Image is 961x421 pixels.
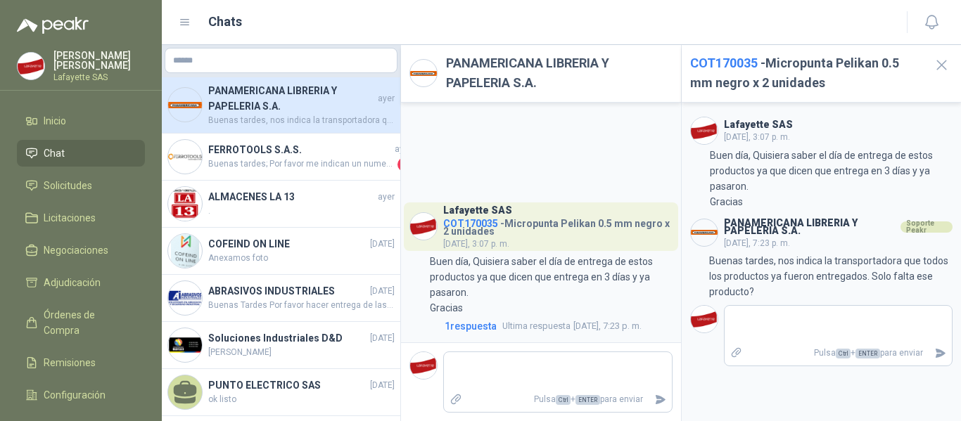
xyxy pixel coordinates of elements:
label: Adjuntar archivos [725,341,749,365]
h2: PANAMERICANA LIBRERIA Y PAPELERIA S.A. [446,53,673,93]
p: Buen día, Quisiera saber el día de entrega de estos productos ya que dicen que entrega en 3 días ... [710,148,953,209]
a: Chat [17,140,145,167]
span: 1 respuesta [445,318,497,334]
h4: ALMACENES LA 13 [208,189,375,205]
a: Adjudicación [17,269,145,296]
a: PUNTO ELECTRICO SAS[DATE]ok listo [162,369,400,416]
span: Ultima respuesta [502,319,571,333]
span: ayer [378,190,395,204]
a: Órdenes de Compra [17,302,145,344]
a: Remisiones [17,349,145,376]
a: Company LogoABRASIVOS INDUSTRIALES[DATE]Buenas Tardes Por favor hacer entrega de las 9 unidades [162,275,400,322]
span: [DATE], 7:23 p. m. [502,319,642,333]
h3: PANAMERICANA LIBRERIA Y PAPELERIA S.A. [724,219,898,235]
h4: COFEIND ON LINE [208,236,367,252]
a: Company LogoALMACENES LA 13ayer. [162,181,400,228]
h3: Lafayette SAS [724,121,793,129]
h2: - Micropunta Pelikan 0.5 mm negro x 2 unidades [690,53,922,93]
h4: FERROTOOLS S.A.S. [208,142,392,157]
span: Chat [44,145,65,161]
h4: ABRASIVOS INDUSTRIALES [208,283,367,299]
img: Company Logo [691,219,718,246]
span: Licitaciones [44,210,96,226]
img: Company Logo [168,140,202,174]
img: Company Logo [168,88,202,122]
span: Anexamos foto [208,252,395,265]
span: [DATE] [370,238,395,251]
img: Company Logo [410,352,437,379]
a: Company LogoSoluciones Industriales D&D[DATE][PERSON_NAME] [162,322,400,369]
img: Company Logo [410,213,437,240]
h4: Soluciones Industriales D&D [208,330,367,346]
span: ENTER [855,349,880,358]
img: Company Logo [168,187,202,221]
span: Inicio [44,113,66,129]
img: Company Logo [691,306,718,332]
a: Negociaciones [17,237,145,264]
p: Buen día, Quisiera saber el día de entrega de estos productos ya que dicen que entrega en 3 días ... [430,254,673,316]
p: Buenas tardes, nos indica la transportadora que todos los productos ya fueron entregados. Solo fa... [709,253,953,299]
span: Buenas tardes; Por favor me indican un numero donde me pueda comunicar con ustedes, para validar ... [208,157,395,171]
img: Company Logo [410,60,437,86]
span: [DATE] [370,285,395,298]
span: Órdenes de Compra [44,307,132,338]
img: Company Logo [691,117,718,144]
span: [DATE] [370,332,395,345]
h3: Lafayette SAS [443,207,512,214]
span: ok listo [208,393,395,406]
img: Logo peakr [17,17,89,34]
span: 1 [397,157,412,171]
h4: PUNTO ELECTRICO SAS [208,377,367,393]
span: ENTER [575,395,600,405]
p: Pulsa + para enviar [468,387,649,412]
span: Remisiones [44,355,96,370]
span: [DATE] [370,379,395,392]
p: [PERSON_NAME] [PERSON_NAME] [53,51,145,70]
span: COT170035 [690,56,758,70]
span: Buenas Tardes Por favor hacer entrega de las 9 unidades [208,299,395,312]
p: Pulsa + para enviar [748,341,929,365]
img: Company Logo [168,281,202,315]
img: Company Logo [18,53,44,79]
span: Solicitudes [44,178,92,193]
h4: - Micropunta Pelikan 0.5 mm negro x 2 unidades [443,214,673,235]
h4: PANAMERICANA LIBRERIA Y PAPELERIA S.A. [208,83,375,114]
span: ayer [378,92,395,105]
a: Licitaciones [17,205,145,231]
div: Soporte Peakr [900,221,953,233]
a: Company LogoCOFEIND ON LINE[DATE]Anexamos foto [162,228,400,275]
a: Solicitudes [17,172,145,199]
span: ayer [395,143,412,156]
span: Negociaciones [44,242,108,258]
a: Inicio [17,108,145,134]
img: Company Logo [168,234,202,268]
span: [DATE], 3:07 p. m. [724,132,790,142]
h1: Chats [208,12,242,32]
span: [DATE], 7:23 p. m. [724,238,790,248]
span: Ctrl [836,349,851,358]
span: Buenas tardes, nos indica la transportadora que todos los productos ya fueron entregados. Solo fa... [208,114,395,127]
label: Adjuntar archivos [444,387,468,412]
span: Configuración [44,387,106,403]
p: Lafayette SAS [53,73,145,82]
button: Enviar [929,341,952,365]
span: [PERSON_NAME] [208,346,395,359]
button: Enviar [649,387,672,412]
a: Configuración [17,382,145,408]
img: Company Logo [168,328,202,362]
a: Company LogoFERROTOOLS S.A.S.ayerBuenas tardes; Por favor me indican un numero donde me pueda com... [162,134,400,181]
span: . [208,205,395,218]
span: Adjudicación [44,275,101,290]
a: Company LogoPANAMERICANA LIBRERIA Y PAPELERIA S.A.ayerBuenas tardes, nos indica la transportadora... [162,77,400,134]
span: COT170035 [443,218,498,229]
a: 1respuestaUltima respuesta[DATE], 7:23 p. m. [442,318,673,334]
span: Ctrl [556,395,571,405]
span: [DATE], 3:07 p. m. [443,239,509,249]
